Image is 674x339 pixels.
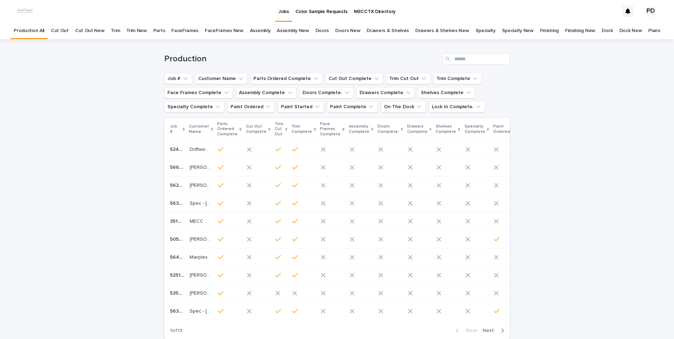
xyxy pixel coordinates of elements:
a: Doors [315,23,329,39]
a: Dock [602,23,613,39]
span: Back [462,328,477,333]
tr: 5251-F15251-F1 [PERSON_NAME] Game House[PERSON_NAME] Game House [164,266,626,284]
p: Crossland Game House [190,271,212,278]
a: Cut Out [51,23,69,39]
div: PD [645,6,656,17]
button: Specialty Complete [164,101,225,112]
p: Spec - 41 Tennis Lane [190,307,212,314]
a: Plans [648,23,660,39]
input: Search [443,53,510,64]
tr: 5350-A15350-A1 [PERSON_NAME][PERSON_NAME] [164,284,626,302]
a: Trim [111,23,120,39]
button: Parts Ordered Complete [250,73,323,84]
a: Finishing [540,23,559,39]
a: Finishing New [565,23,595,39]
p: Doors Complete. [378,123,399,136]
p: Paint Ordered [493,123,510,136]
a: Assembly New [277,23,309,39]
a: FaceFrames New [205,23,244,39]
p: Face Frames Complete [320,120,341,138]
tr: 5643-F15643-F1 MarplesMarples [164,248,626,266]
p: 5638-F1 [170,199,185,207]
p: 3514-F5 [170,217,185,224]
tr: 5638-F25638-F2 Spec - [STREET_ADDRESS]Spec - [STREET_ADDRESS] [164,302,626,320]
p: Assembly Complete [349,123,369,136]
button: Customer Name [195,73,247,84]
p: Driftwood Modern [190,145,212,153]
button: Assembly Complete [236,87,296,98]
button: Paint Started [278,101,324,112]
button: Face Frames Complete [164,87,233,98]
p: 5251-F1 [170,271,185,278]
button: Back [450,327,480,334]
button: Drawers Complete [356,87,415,98]
button: Shelves Complete [418,87,475,98]
span: Next [483,328,498,333]
p: Stanton Samples [190,163,212,171]
button: Doors Complete. [299,87,354,98]
a: Drawers & Shelves New [415,23,469,39]
p: 5052-A2 [170,235,185,242]
a: Specialty [476,23,496,39]
img: dhEtdSsQReaQtgKTuLrt [14,4,36,18]
a: FaceFrames [171,23,198,39]
a: Parts [153,23,165,39]
p: Trim Cut Out [275,120,283,138]
a: Specialty New [502,23,534,39]
p: Customer Name [189,123,209,136]
p: Trim Complete [292,123,312,136]
a: Drawers & Shelves [367,23,409,39]
p: 5638-F2 [170,307,185,314]
button: Trim Complete [433,73,482,84]
h1: Production [164,54,440,64]
p: 5624-F1 [170,181,185,189]
a: Trim New [126,23,147,39]
button: Paint Complete [327,101,378,112]
tr: 3514-F53514-F5 MECC SHOWROOM 9 FixMECC SHOWROOM 9 Fix [164,212,626,230]
a: Dock New [619,23,642,39]
tr: 5624-F15624-F1 [PERSON_NAME][PERSON_NAME] [164,177,626,195]
p: Marples [190,253,209,260]
p: Spec - 41 Tennis Lane [190,199,212,207]
button: Trim Cut Out [386,73,430,84]
a: Assembly [250,23,271,39]
button: On The Dock [381,101,426,112]
button: Lock In Complete. [429,101,485,112]
p: Cut Out Complete [246,123,266,136]
p: 5643-F1 [170,253,185,260]
p: Katee Haile [190,235,212,242]
p: Cantu, Ismael [190,181,212,189]
p: Job # [170,123,181,136]
a: Cut Out New [75,23,105,39]
p: Parts Ordered Complete [217,120,238,138]
button: Paint Ordered [227,101,275,112]
button: Cut Out Complete [325,73,383,84]
a: Production All [14,23,44,39]
p: Specialty Complete [465,123,485,136]
p: Shelves Complete [436,123,456,136]
a: Doors New [335,23,360,39]
tr: 5241-F15241-F1 Driftwood ModernDriftwood Modern [164,141,626,159]
p: McDonald, RW [190,289,212,296]
p: 5241-F1 [170,145,185,153]
button: Job # [164,73,192,84]
p: MECC SHOWROOM 9 Fix [190,217,212,224]
button: Next [480,327,510,334]
p: 5668-01 [170,163,185,171]
p: Drawers Complete [407,123,428,136]
tr: 5668-015668-01 [PERSON_NAME] Samples[PERSON_NAME] Samples [164,159,626,177]
tr: 5638-F15638-F1 Spec - [STREET_ADDRESS]Spec - [STREET_ADDRESS] [164,195,626,212]
tr: 5052-A25052-A2 [PERSON_NAME][PERSON_NAME] [164,230,626,248]
p: 5350-A1 [170,289,185,296]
